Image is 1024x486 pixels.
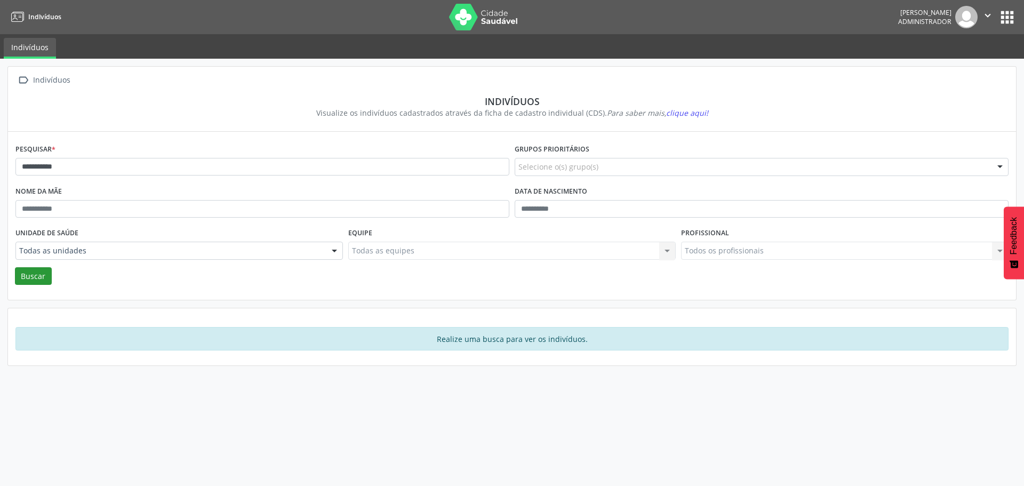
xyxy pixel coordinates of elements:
[19,245,321,256] span: Todas as unidades
[681,225,729,242] label: Profissional
[4,38,56,59] a: Indivíduos
[515,141,589,158] label: Grupos prioritários
[31,73,72,88] div: Indivíduos
[23,107,1001,118] div: Visualize os indivíduos cadastrados através da ficha de cadastro individual (CDS).
[15,73,72,88] a:  Indivíduos
[978,6,998,28] button: 
[15,225,78,242] label: Unidade de saúde
[7,8,61,26] a: Indivíduos
[998,8,1017,27] button: apps
[15,141,55,158] label: Pesquisar
[28,12,61,21] span: Indivíduos
[15,184,62,200] label: Nome da mãe
[898,8,951,17] div: [PERSON_NAME]
[348,225,372,242] label: Equipe
[15,267,52,285] button: Buscar
[15,327,1009,350] div: Realize uma busca para ver os indivíduos.
[15,73,31,88] i: 
[1004,206,1024,279] button: Feedback - Mostrar pesquisa
[1009,217,1019,254] span: Feedback
[23,95,1001,107] div: Indivíduos
[982,10,994,21] i: 
[607,108,708,118] i: Para saber mais,
[515,184,587,200] label: Data de nascimento
[955,6,978,28] img: img
[518,161,598,172] span: Selecione o(s) grupo(s)
[898,17,951,26] span: Administrador
[666,108,708,118] span: clique aqui!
